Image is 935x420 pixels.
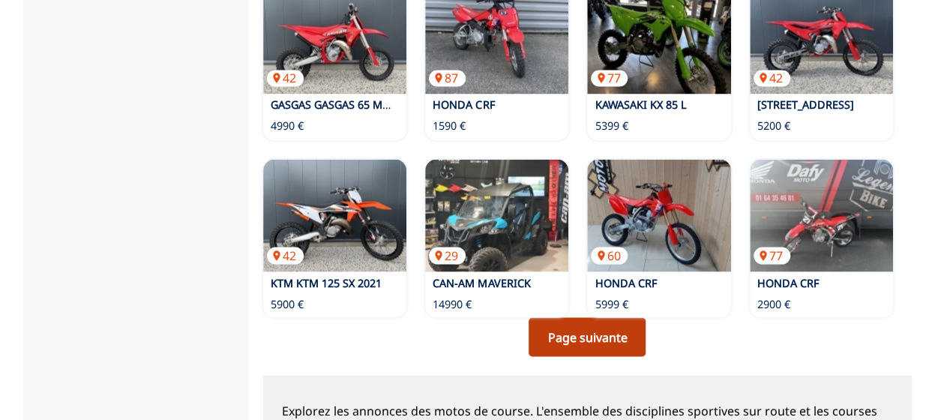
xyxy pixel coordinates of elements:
p: 5999 € [595,296,628,311]
a: KTM KTM 125 SX 202142 [263,159,406,271]
p: 77 [591,70,628,86]
a: HONDA CRF [595,275,656,289]
p: 14990 € [433,296,472,311]
a: GASGAS GASGAS 65 MC 2024 [271,97,416,112]
a: [STREET_ADDRESS] [757,97,854,112]
a: Page suivante [529,317,646,356]
img: HONDA CRF [587,159,730,271]
a: HONDA CRF60 [587,159,730,271]
p: 42 [267,247,304,263]
p: 77 [754,247,790,263]
a: KAWASAKI KX 85 L [595,97,686,112]
p: 60 [591,247,628,263]
a: HONDA CRF [757,275,819,289]
img: KTM KTM 125 SX 2021 [263,159,406,271]
a: CAN-AM MAVERICK29 [425,159,568,271]
img: HONDA CRF [750,159,893,271]
a: HONDA CRF [433,97,494,112]
img: CAN-AM MAVERICK [425,159,568,271]
a: CAN-AM MAVERICK [433,275,530,289]
p: 4990 € [271,118,304,133]
p: 29 [429,247,466,263]
p: 5200 € [757,118,790,133]
p: 5900 € [271,296,304,311]
p: 42 [754,70,790,86]
p: 5399 € [595,118,628,133]
a: KTM KTM 125 SX 2021 [271,275,382,289]
p: 2900 € [757,296,790,311]
p: 1590 € [433,118,466,133]
p: 87 [429,70,466,86]
a: HONDA CRF77 [750,159,893,271]
p: 42 [267,70,304,86]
